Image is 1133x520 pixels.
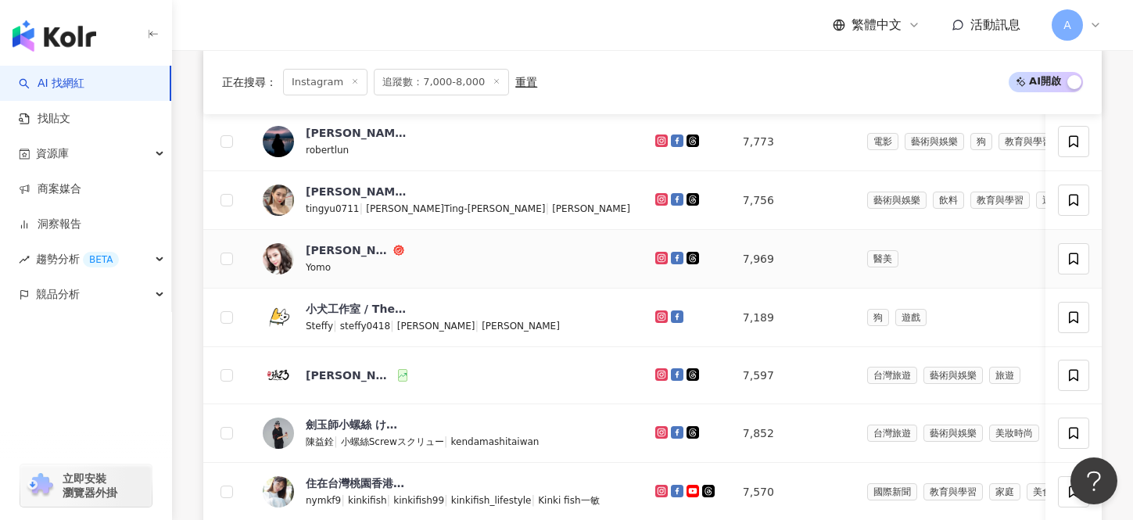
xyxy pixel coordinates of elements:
span: kinkifish [348,495,387,506]
span: [PERSON_NAME] [482,321,560,332]
img: chrome extension [25,473,56,498]
span: [PERSON_NAME] [552,203,630,214]
span: 藝術與娛樂 [923,367,983,384]
img: KOL Avatar [263,476,294,507]
td: 7,756 [730,171,855,230]
a: KOL Avatar[PERSON_NAME] [PERSON_NAME] [263,360,630,391]
span: | [390,319,397,332]
a: 商案媒合 [19,181,81,197]
span: 教育與學習 [970,192,1030,209]
span: nymkf9 [306,495,341,506]
span: robertlun [306,145,349,156]
span: | [333,319,340,332]
span: Kinki fish一敏 [538,495,599,506]
span: 小螺絲Screwスクリュー [341,436,444,447]
span: 台灣旅遊 [867,367,917,384]
span: 電影 [867,133,898,150]
td: 7,189 [730,289,855,347]
span: 醫美 [867,250,898,267]
span: 藝術與娛樂 [905,133,964,150]
span: 陳益銓 [306,436,334,447]
span: 國際新聞 [867,483,917,500]
span: rise [19,254,30,265]
img: KOL Avatar [263,302,294,333]
a: 找貼文 [19,111,70,127]
span: tingyu0711 [306,203,360,214]
span: 活動訊息 [970,17,1020,32]
div: 劍玉師小螺絲 けん玉師 [PERSON_NAME] [306,417,407,432]
span: 旅遊 [989,367,1020,384]
div: 住在台灣桃園香港人妻Kinkifish [306,475,407,491]
div: [PERSON_NAME] [306,184,407,199]
img: KOL Avatar [263,126,294,157]
a: KOL Avatar[PERSON_NAME]tingyu0711|[PERSON_NAME]Ting-[PERSON_NAME]|[PERSON_NAME] [263,184,630,217]
span: Yomo [306,262,331,273]
span: 正在搜尋 ： [222,76,277,88]
td: 7,852 [730,404,855,463]
iframe: Help Scout Beacon - Open [1070,457,1117,504]
td: 7,969 [730,230,855,289]
span: | [341,493,348,506]
img: KOL Avatar [263,243,294,274]
a: chrome extension立即安裝 瀏覽器外掛 [20,464,152,507]
span: 藝術與娛樂 [923,425,983,442]
span: kinkifish99 [393,495,444,506]
span: 藝術與娛樂 [867,192,927,209]
span: [PERSON_NAME] [397,321,475,332]
a: KOL Avatar住在台灣桃園香港人妻Kinkifishnymkf9|kinkifish|kinkifish99|kinkifish_lifestyle|Kinki fish一敏 [263,475,630,508]
td: 7,773 [730,113,855,171]
span: 教育與學習 [923,483,983,500]
span: 立即安裝 瀏覽器外掛 [63,472,117,500]
a: searchAI 找網紅 [19,76,84,91]
a: KOL Avatar[PERSON_NAME]robertlun [263,125,630,158]
span: kinkifish_lifestyle [451,495,532,506]
span: 追蹤數：7,000-8,000 [374,69,509,95]
span: 資源庫 [36,136,69,171]
span: kendamashitaiwan [451,436,540,447]
span: | [545,202,552,214]
span: 繁體中文 [852,16,902,34]
span: | [475,319,482,332]
span: 美食 [1027,483,1058,500]
span: 趨勢分析 [36,242,119,277]
span: 教育與學習 [999,133,1058,150]
span: 競品分析 [36,277,80,312]
span: 家庭 [989,483,1020,500]
span: | [334,435,341,447]
td: 7,597 [730,347,855,404]
span: | [444,493,451,506]
span: steffy0418 [340,321,390,332]
span: [PERSON_NAME]Ting-[PERSON_NAME] [366,203,545,214]
div: [PERSON_NAME] [PERSON_NAME] [306,368,395,383]
span: 台灣旅遊 [867,425,917,442]
span: 狗 [867,309,889,326]
span: 遊戲 [895,309,927,326]
a: 洞察報告 [19,217,81,232]
span: 美妝時尚 [989,425,1039,442]
span: Steffy [306,321,333,332]
span: | [360,202,367,214]
img: KOL Avatar [263,418,294,449]
div: 小犬工作室 / The little K9s [306,301,407,317]
span: 狗 [970,133,992,150]
div: 重置 [515,76,537,88]
div: [PERSON_NAME] [306,125,407,141]
span: 運動 [1036,192,1067,209]
div: [PERSON_NAME] [306,242,390,258]
span: | [387,493,394,506]
span: 飲料 [933,192,964,209]
span: Instagram [283,69,368,95]
a: KOL Avatar[PERSON_NAME]Yomo [263,242,630,275]
div: BETA [83,252,119,267]
span: | [444,435,451,447]
img: logo [13,20,96,52]
a: KOL Avatar小犬工作室 / The little K9sSteffy|steffy0418|[PERSON_NAME]|[PERSON_NAME] [263,301,630,334]
span: A [1063,16,1071,34]
img: KOL Avatar [263,360,294,391]
img: KOL Avatar [263,185,294,216]
a: KOL Avatar劍玉師小螺絲 けん玉師 [PERSON_NAME]陳益銓|小螺絲Screwスクリュー|kendamashitaiwan [263,417,630,450]
span: | [531,493,538,506]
